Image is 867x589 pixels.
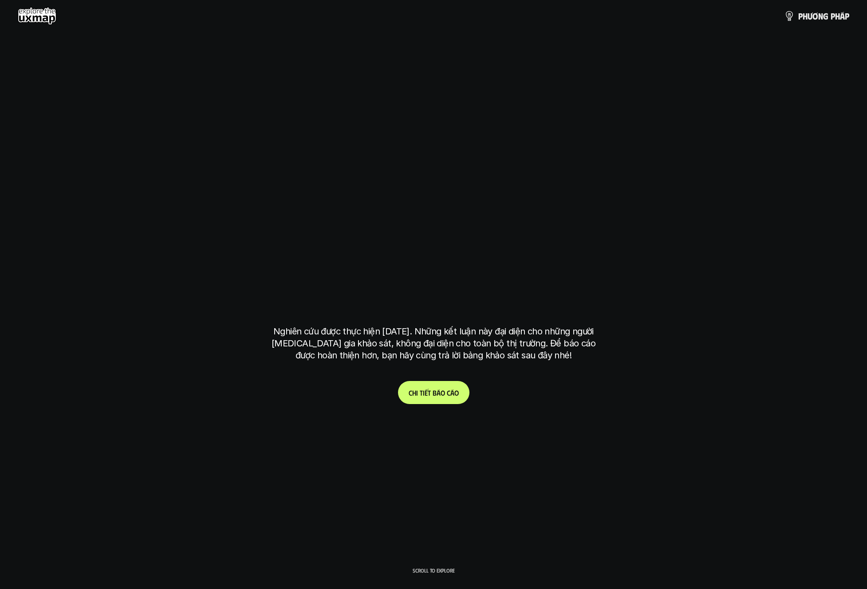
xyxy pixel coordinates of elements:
[437,389,441,397] span: á
[267,326,600,361] p: Nghiên cứu được thực hiện [DATE]. Những kết luận này đại diện cho những người [MEDICAL_DATA] gia ...
[840,11,845,21] span: á
[433,389,437,397] span: b
[441,389,445,397] span: o
[803,11,808,21] span: h
[403,177,470,187] h6: Kết quả nghiên cứu
[420,389,423,397] span: t
[823,11,828,21] span: g
[812,11,818,21] span: ơ
[784,7,849,25] a: phươngpháp
[413,567,455,573] p: Scroll to explore
[835,11,840,21] span: h
[409,389,412,397] span: C
[428,389,431,397] span: t
[412,389,416,397] span: h
[416,389,418,397] span: i
[447,389,450,397] span: c
[808,11,812,21] span: ư
[454,389,459,397] span: o
[423,389,425,397] span: i
[831,11,835,21] span: p
[425,389,428,397] span: ế
[276,269,592,306] h1: tại [GEOGRAPHIC_DATA]
[845,11,849,21] span: p
[272,199,595,236] h1: phạm vi công việc của
[798,11,803,21] span: p
[450,389,454,397] span: á
[818,11,823,21] span: n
